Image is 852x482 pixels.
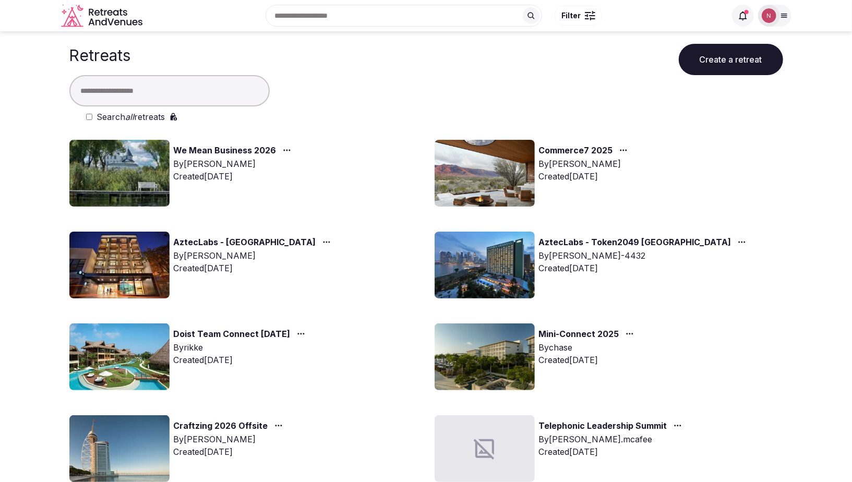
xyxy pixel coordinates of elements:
[435,232,535,298] img: Top retreat image for the retreat: AztecLabs - Token2049 Singapore
[679,44,783,75] button: Create a retreat
[539,236,731,249] a: AztecLabs - Token2049 [GEOGRAPHIC_DATA]
[762,8,776,23] img: Nathalia Bilotti
[174,433,287,445] div: By [PERSON_NAME]
[539,170,632,183] div: Created [DATE]
[69,46,131,65] h1: Retreats
[539,158,632,170] div: By [PERSON_NAME]
[61,4,145,28] a: Visit the homepage
[539,328,619,341] a: Mini-Connect 2025
[539,341,638,354] div: By chase
[174,262,335,274] div: Created [DATE]
[174,249,335,262] div: By [PERSON_NAME]
[539,144,613,158] a: Commerce7 2025
[435,323,535,390] img: Top retreat image for the retreat: Mini-Connect 2025
[125,112,134,122] em: all
[561,10,581,21] span: Filter
[174,445,287,458] div: Created [DATE]
[174,328,291,341] a: Doist Team Connect [DATE]
[174,354,309,366] div: Created [DATE]
[174,158,295,170] div: By [PERSON_NAME]
[69,232,170,298] img: Top retreat image for the retreat: AztecLabs - Buenos Aires
[539,419,667,433] a: Telephonic Leadership Summit
[174,341,309,354] div: By rikke
[61,4,145,28] svg: Retreats and Venues company logo
[555,6,602,26] button: Filter
[69,323,170,390] img: Top retreat image for the retreat: Doist Team Connect Feb 2026
[539,249,750,262] div: By [PERSON_NAME]-4432
[539,433,686,445] div: By [PERSON_NAME].mcafee
[174,170,295,183] div: Created [DATE]
[174,236,316,249] a: AztecLabs - [GEOGRAPHIC_DATA]
[539,445,686,458] div: Created [DATE]
[435,140,535,207] img: Top retreat image for the retreat: Commerce7 2025
[97,111,165,123] label: Search retreats
[539,262,750,274] div: Created [DATE]
[174,419,268,433] a: Craftzing 2026 Offsite
[69,415,170,482] img: Top retreat image for the retreat: Craftzing 2026 Offsite
[69,140,170,207] img: Top retreat image for the retreat: We Mean Business 2026
[174,144,277,158] a: We Mean Business 2026
[539,354,638,366] div: Created [DATE]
